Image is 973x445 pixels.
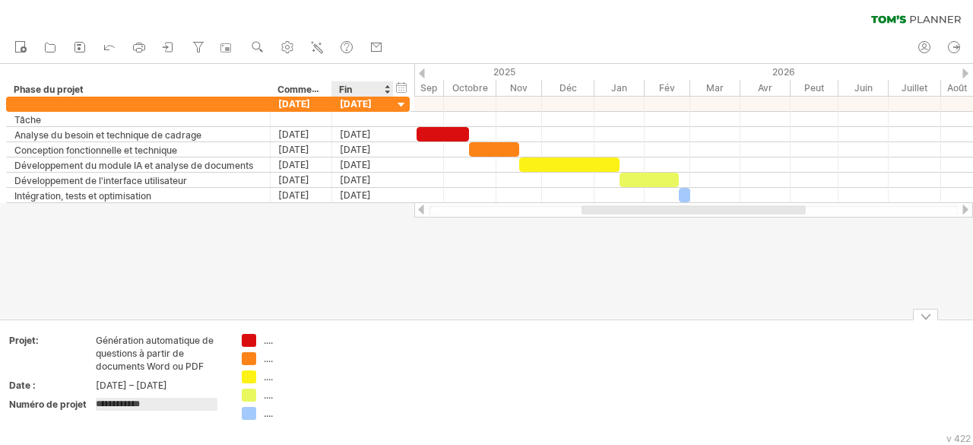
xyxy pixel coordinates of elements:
[791,80,838,96] div: Mai 2026
[14,114,41,126] font: Tâche
[14,190,151,202] font: Intégration, tests et optimisation
[420,82,437,94] font: Sep
[278,129,309,140] font: [DATE]
[14,129,201,141] font: Analyse du besoin et technique de cadrage
[340,174,371,186] font: [DATE]
[740,80,791,96] div: Avril 2026
[645,80,690,96] div: Février 2026
[611,82,627,94] font: Jan
[902,82,927,94] font: Juillet
[594,80,645,96] div: Janvier 2026
[278,144,309,155] font: [DATE]
[947,82,967,94] font: Août
[14,175,187,186] font: Développement de l'interface utilisateur
[542,80,594,96] div: Décembre 2025
[14,160,253,171] font: Développement du module IA et analyse de documents
[913,309,938,320] div: masquer la légende
[96,380,167,391] font: [DATE] – [DATE]
[758,82,772,94] font: Avr
[277,83,331,95] font: Commencer
[510,82,528,94] font: Nov
[452,82,488,94] font: Octobre
[838,80,889,96] div: Juin 2026
[9,335,39,346] font: Projet:
[854,82,873,94] font: Juin
[9,399,87,410] font: Numéro de projet
[340,129,371,140] font: [DATE]
[493,66,515,78] font: 2025
[264,335,273,346] font: ....
[444,80,496,96] div: Octobre 2025
[278,98,310,110] font: [DATE]
[278,189,309,201] font: [DATE]
[264,353,273,364] font: ....
[340,159,371,170] font: [DATE]
[772,66,795,78] font: 2026
[340,98,372,110] font: [DATE]
[9,380,36,391] font: Date :
[659,82,675,94] font: Fév
[706,82,724,94] font: Mar
[804,82,824,94] font: Peut
[496,80,542,96] div: Novembre 2025
[559,82,577,94] font: Déc
[394,80,444,96] div: Septembre 2025
[264,389,273,401] font: ....
[264,371,273,383] font: ....
[340,189,371,201] font: [DATE]
[340,144,371,155] font: [DATE]
[946,433,971,444] font: v 422
[96,335,214,372] font: Génération automatique de questions à partir de documents Word ou PDF
[690,80,740,96] div: Mars 2026
[339,84,352,95] font: Fin
[278,159,309,170] font: [DATE]
[889,80,941,96] div: Juillet 2026
[14,145,177,156] font: Conception fonctionnelle et technique
[264,408,273,419] font: ....
[14,84,84,95] font: Phase du projet
[278,174,309,186] font: [DATE]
